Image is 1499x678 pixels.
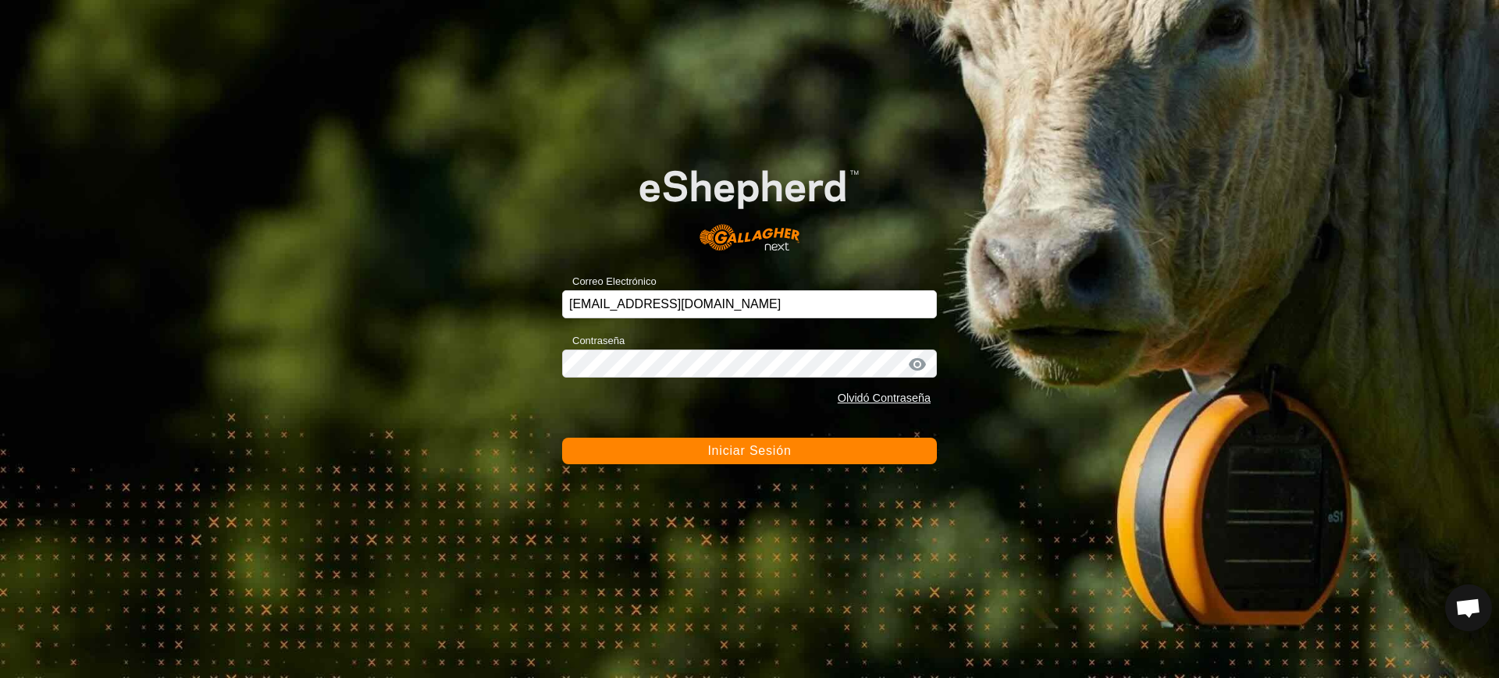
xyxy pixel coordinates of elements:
label: Correo Electrónico [562,274,657,289]
div: Chat abierto [1445,584,1492,631]
button: Iniciar Sesión [562,438,937,464]
span: Iniciar Sesión [707,444,791,457]
img: Logo de eShepherd [600,139,899,267]
label: Contraseña [562,333,625,349]
input: Correo Electrónico [562,290,937,318]
a: Olvidó Contraseña [838,392,931,404]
